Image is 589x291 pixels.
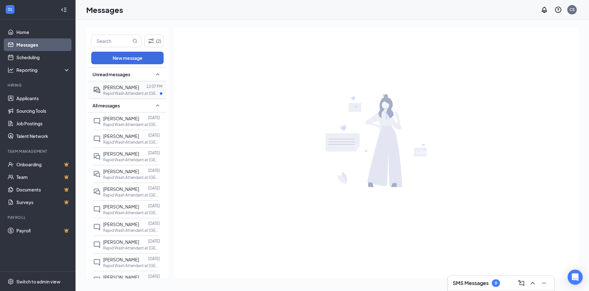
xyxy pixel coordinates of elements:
a: DocumentsCrown [16,183,70,196]
div: Payroll [8,215,69,220]
div: Switch to admin view [16,278,60,285]
button: ChevronUp [528,278,538,288]
div: Hiring [8,83,69,88]
span: [PERSON_NAME] [103,116,139,121]
svg: ActiveDoubleChat [93,86,101,94]
p: Rapid Wash Attendant at [GEOGRAPHIC_DATA] ([GEOGRAPHIC_DATA]) [103,175,160,180]
a: PayrollCrown [16,224,70,237]
p: Rapid Wash Attendant at [GEOGRAPHIC_DATA] ([GEOGRAPHIC_DATA]) [103,122,160,127]
a: Messages [16,38,70,51]
p: Rapid Wash Attendant at [GEOGRAPHIC_DATA] ([GEOGRAPHIC_DATA]) [103,192,160,198]
p: [DATE] [148,203,160,208]
svg: ChatInactive [93,117,101,125]
svg: ChatInactive [93,135,101,143]
span: [PERSON_NAME] [103,274,139,280]
a: SurveysCrown [16,196,70,208]
p: [DATE] [148,238,160,244]
a: Sourcing Tools [16,105,70,117]
p: 12:07 PM [146,84,162,89]
h3: SMS Messages [453,280,489,287]
p: Rapid Wash Attendant at [GEOGRAPHIC_DATA] ([GEOGRAPHIC_DATA]) [103,157,160,163]
h1: Messages [86,4,123,15]
button: Filter (2) [144,35,164,47]
span: All messages [93,102,120,109]
p: Rapid Wash Attendant at [GEOGRAPHIC_DATA] ([GEOGRAPHIC_DATA]) [103,263,160,268]
span: [PERSON_NAME] [103,133,139,139]
a: TeamCrown [16,171,70,183]
svg: Settings [8,278,14,285]
svg: SmallChevronUp [154,102,161,109]
p: Rapid Wash Attendant at [GEOGRAPHIC_DATA] ([GEOGRAPHIC_DATA]) [103,91,160,96]
svg: MagnifyingGlass [132,38,137,43]
svg: DoubleChat [93,188,101,196]
p: [DATE] [148,168,160,173]
span: [PERSON_NAME] [103,221,139,227]
button: New message [91,52,164,64]
span: [PERSON_NAME] [103,257,139,262]
svg: DoubleChat [93,170,101,178]
a: OnboardingCrown [16,158,70,171]
svg: ComposeMessage [518,279,525,287]
p: [DATE] [148,115,160,120]
p: [DATE] [148,133,160,138]
svg: SmallChevronUp [154,71,161,78]
a: Talent Network [16,130,70,142]
span: [PERSON_NAME] [103,151,139,157]
div: CS [569,7,575,12]
p: [DATE] [148,256,160,261]
p: Rapid Wash Attendant at [GEOGRAPHIC_DATA] ([GEOGRAPHIC_DATA]) [103,140,160,145]
a: Home [16,26,70,38]
svg: ChatInactive [93,223,101,231]
svg: ChatInactive [93,206,101,213]
span: [PERSON_NAME] [103,168,139,174]
p: [DATE] [148,185,160,191]
svg: Filter [147,37,155,45]
svg: DoubleChat [93,153,101,160]
a: Job Postings [16,117,70,130]
p: Rapid Wash Attendant at [GEOGRAPHIC_DATA] ([GEOGRAPHIC_DATA]) [103,245,160,251]
input: Search [92,35,131,47]
svg: ChatInactive [93,241,101,248]
button: Minimize [539,278,549,288]
svg: ChatInactive [93,276,101,284]
p: [DATE] [148,150,160,156]
p: Rapid Wash Attendant at [GEOGRAPHIC_DATA] ([GEOGRAPHIC_DATA]) [103,228,160,233]
span: [PERSON_NAME] [103,204,139,209]
svg: QuestionInfo [554,6,562,14]
a: Scheduling [16,51,70,64]
button: ComposeMessage [516,278,526,288]
span: [PERSON_NAME] [103,239,139,245]
svg: Analysis [8,67,14,73]
span: [PERSON_NAME] [103,84,139,90]
svg: Minimize [540,279,548,287]
div: Team Management [8,149,69,154]
span: [PERSON_NAME] [103,186,139,192]
div: Reporting [16,67,70,73]
svg: Notifications [541,6,548,14]
svg: WorkstreamLogo [7,6,13,13]
span: Unread messages [93,71,130,77]
p: [DATE] [148,221,160,226]
a: Applicants [16,92,70,105]
svg: ChevronUp [529,279,536,287]
div: Open Intercom Messenger [568,270,583,285]
p: [DATE] [148,274,160,279]
svg: Collapse [61,7,67,13]
p: Rapid Wash Attendant at [GEOGRAPHIC_DATA] ([GEOGRAPHIC_DATA]) [103,210,160,215]
svg: ChatInactive [93,259,101,266]
div: 9 [495,281,497,286]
